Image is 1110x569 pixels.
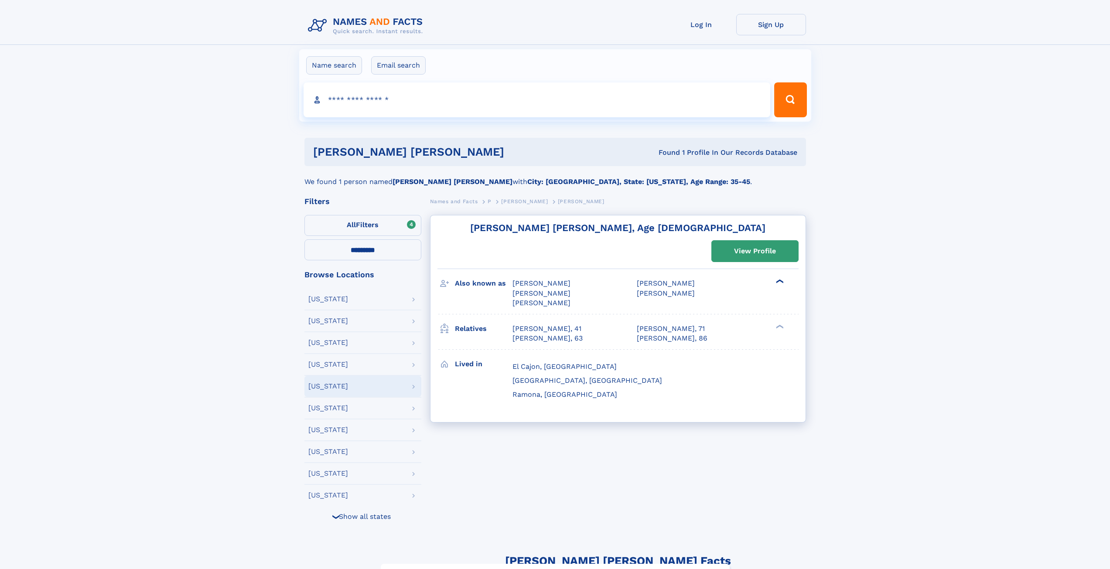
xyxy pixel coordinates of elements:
[304,166,806,187] div: We found 1 person named with .
[455,321,512,336] h3: Relatives
[512,376,662,385] span: [GEOGRAPHIC_DATA], [GEOGRAPHIC_DATA]
[308,448,348,455] div: [US_STATE]
[308,361,348,368] div: [US_STATE]
[304,82,771,117] input: search input
[637,279,695,287] span: [PERSON_NAME]
[455,276,512,291] h3: Also known as
[774,279,784,284] div: ❯
[308,296,348,303] div: [US_STATE]
[512,324,581,334] a: [PERSON_NAME], 41
[488,196,492,207] a: P
[501,198,548,204] span: [PERSON_NAME]
[581,148,797,157] div: Found 1 Profile In Our Records Database
[774,82,806,117] button: Search Button
[308,492,348,499] div: [US_STATE]
[470,222,765,233] a: [PERSON_NAME] [PERSON_NAME], Age [DEMOGRAPHIC_DATA]
[712,241,798,262] a: View Profile
[734,241,776,261] div: View Profile
[308,339,348,346] div: [US_STATE]
[512,390,617,399] span: Ramona, [GEOGRAPHIC_DATA]
[637,334,707,343] a: [PERSON_NAME], 86
[304,215,421,236] label: Filters
[347,221,356,229] span: All
[774,324,784,329] div: ❯
[304,271,421,279] div: Browse Locations
[488,198,492,204] span: P
[512,279,570,287] span: [PERSON_NAME]
[371,56,426,75] label: Email search
[527,177,750,186] b: City: [GEOGRAPHIC_DATA], State: [US_STATE], Age Range: 35-45
[637,324,705,334] a: [PERSON_NAME], 71
[304,198,421,205] div: Filters
[308,470,348,477] div: [US_STATE]
[393,177,512,186] b: [PERSON_NAME] [PERSON_NAME]
[313,147,581,157] h1: [PERSON_NAME] [PERSON_NAME]
[308,426,348,433] div: [US_STATE]
[512,362,617,371] span: El Cajon, [GEOGRAPHIC_DATA]
[512,299,570,307] span: [PERSON_NAME]
[304,14,430,37] img: Logo Names and Facts
[430,196,478,207] a: Names and Facts
[304,506,421,527] div: Show all states
[331,514,341,519] div: ❯
[455,357,512,371] h3: Lived in
[558,198,605,204] span: [PERSON_NAME]
[306,56,362,75] label: Name search
[666,14,736,35] a: Log In
[512,334,583,343] a: [PERSON_NAME], 63
[736,14,806,35] a: Sign Up
[637,289,695,297] span: [PERSON_NAME]
[308,405,348,412] div: [US_STATE]
[308,317,348,324] div: [US_STATE]
[308,383,348,390] div: [US_STATE]
[512,289,570,297] span: [PERSON_NAME]
[501,196,548,207] a: [PERSON_NAME]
